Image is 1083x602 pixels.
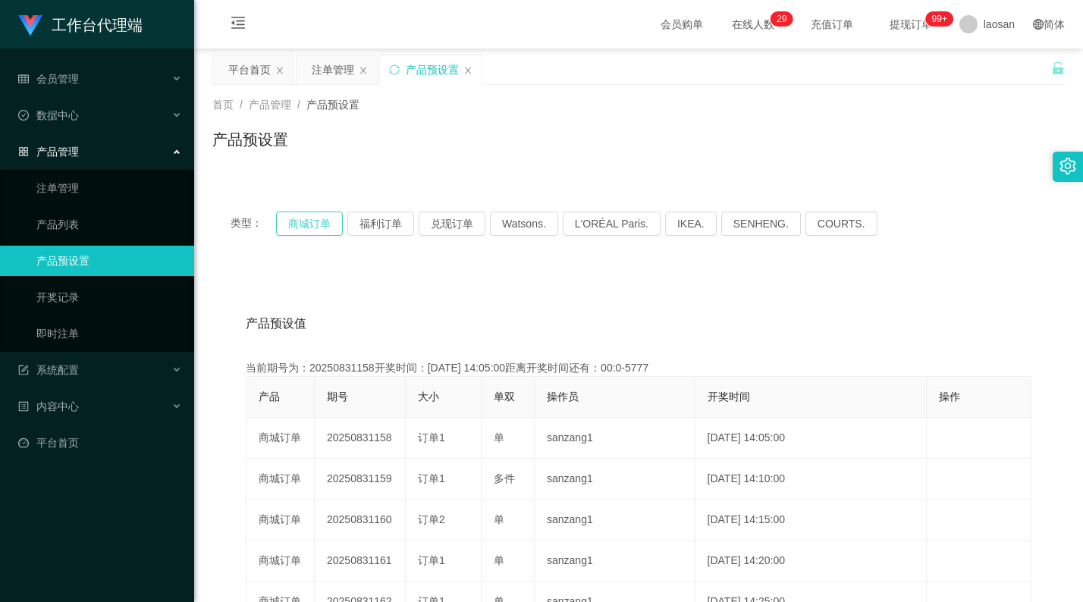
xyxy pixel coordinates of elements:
[18,364,79,376] span: 系统配置
[246,418,315,459] td: 商城订单
[563,212,661,236] button: L'ORÉAL Paris.
[36,173,182,203] a: 注单管理
[228,55,271,84] div: 平台首页
[724,19,782,30] span: 在线人数
[805,212,877,236] button: COURTS.
[419,212,485,236] button: 兑现订单
[535,418,695,459] td: sanzang1
[494,431,504,444] span: 单
[276,212,343,236] button: 商城订单
[312,55,354,84] div: 注单管理
[240,99,243,111] span: /
[246,459,315,500] td: 商城订单
[535,541,695,582] td: sanzang1
[18,146,79,158] span: 产品管理
[1033,19,1044,30] i: 图标: global
[212,128,288,151] h1: 产品预设置
[771,11,793,27] sup: 29
[782,11,787,27] p: 9
[418,513,445,525] span: 订单2
[494,554,504,566] span: 单
[18,15,42,36] img: logo.9652507e.png
[36,209,182,240] a: 产品列表
[297,99,300,111] span: /
[249,99,291,111] span: 产品管理
[231,212,276,236] span: 类型：
[406,55,459,84] div: 产品预设置
[246,541,315,582] td: 商城订单
[18,110,29,121] i: 图标: check-circle-o
[36,318,182,349] a: 即时注单
[463,66,472,75] i: 图标: close
[275,66,284,75] i: 图标: close
[52,1,143,49] h1: 工作台代理端
[18,73,79,85] span: 会员管理
[494,513,504,525] span: 单
[939,390,960,403] span: 操作
[18,400,79,412] span: 内容中心
[1059,158,1076,174] i: 图标: setting
[389,64,400,75] i: 图标: sync
[1051,61,1065,75] i: 图标: unlock
[315,459,406,500] td: 20250831159
[315,500,406,541] td: 20250831160
[418,472,445,484] span: 订单1
[246,315,306,333] span: 产品预设值
[246,360,1031,376] div: 当前期号为：20250831158开奖时间：[DATE] 14:05:00距离开奖时间还有：00:0-5777
[721,212,801,236] button: SENHENG.
[246,500,315,541] td: 商城订单
[18,365,29,375] i: 图标: form
[418,431,445,444] span: 订单1
[212,99,234,111] span: 首页
[494,390,515,403] span: 单双
[18,428,182,458] a: 图标: dashboard平台首页
[212,1,264,49] i: 图标: menu-fold
[926,11,953,27] sup: 1029
[18,74,29,84] i: 图标: table
[535,459,695,500] td: sanzang1
[347,212,414,236] button: 福利订单
[36,246,182,276] a: 产品预设置
[665,212,717,236] button: IKEA.
[535,500,695,541] td: sanzang1
[695,500,928,541] td: [DATE] 14:15:00
[490,212,558,236] button: Watsons.
[695,459,928,500] td: [DATE] 14:10:00
[695,418,928,459] td: [DATE] 14:05:00
[315,418,406,459] td: 20250831158
[327,390,348,403] span: 期号
[306,99,359,111] span: 产品预设置
[18,401,29,412] i: 图标: profile
[18,109,79,121] span: 数据中心
[547,390,579,403] span: 操作员
[36,282,182,312] a: 开奖记录
[803,19,861,30] span: 充值订单
[494,472,515,484] span: 多件
[708,390,750,403] span: 开奖时间
[259,390,280,403] span: 产品
[418,390,439,403] span: 大小
[359,66,368,75] i: 图标: close
[777,11,782,27] p: 2
[418,554,445,566] span: 订单1
[18,146,29,157] i: 图标: appstore-o
[695,541,928,582] td: [DATE] 14:20:00
[18,18,143,30] a: 工作台代理端
[315,541,406,582] td: 20250831161
[882,19,940,30] span: 提现订单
